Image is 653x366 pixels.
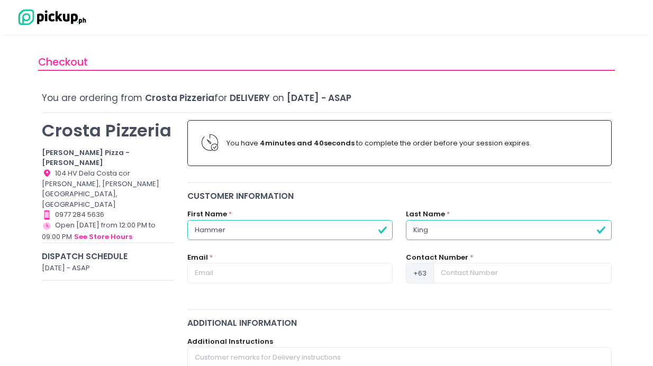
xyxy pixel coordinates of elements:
label: First Name [187,209,227,219]
label: Contact Number [406,252,468,263]
b: [PERSON_NAME] Pizza - [PERSON_NAME] [42,148,130,168]
span: Delivery [230,91,270,104]
div: Checkout [38,54,615,71]
b: 4 minutes and 40 seconds [260,138,355,148]
input: Contact Number [433,263,611,283]
div: You are ordering from for on [42,91,612,105]
div: Open [DATE] from 12:00 PM to 09:00 PM [42,220,175,242]
input: Last Name [406,220,611,240]
input: First Name [187,220,393,240]
label: Last Name [406,209,445,219]
div: 104 HV Dela Costa cor [PERSON_NAME], [PERSON_NAME][GEOGRAPHIC_DATA], [GEOGRAPHIC_DATA] [42,168,175,210]
span: [DATE] - ASAP [287,91,351,104]
input: Email [187,263,393,283]
div: Customer Information [187,190,612,202]
div: Dispatch Schedule [42,250,175,262]
span: Crosta Pizzeria [145,91,214,104]
button: see store hours [74,231,133,243]
img: logo [13,8,87,26]
div: [DATE] - ASAP [42,263,175,273]
div: You have to complete the order before your session expires. [226,138,597,149]
p: Crosta Pizzeria [42,120,175,141]
span: +63 [406,263,434,283]
div: Additional Information [187,317,612,329]
label: Additional Instructions [187,336,273,347]
div: 0977 284 5636 [42,209,175,220]
label: Email [187,252,208,263]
